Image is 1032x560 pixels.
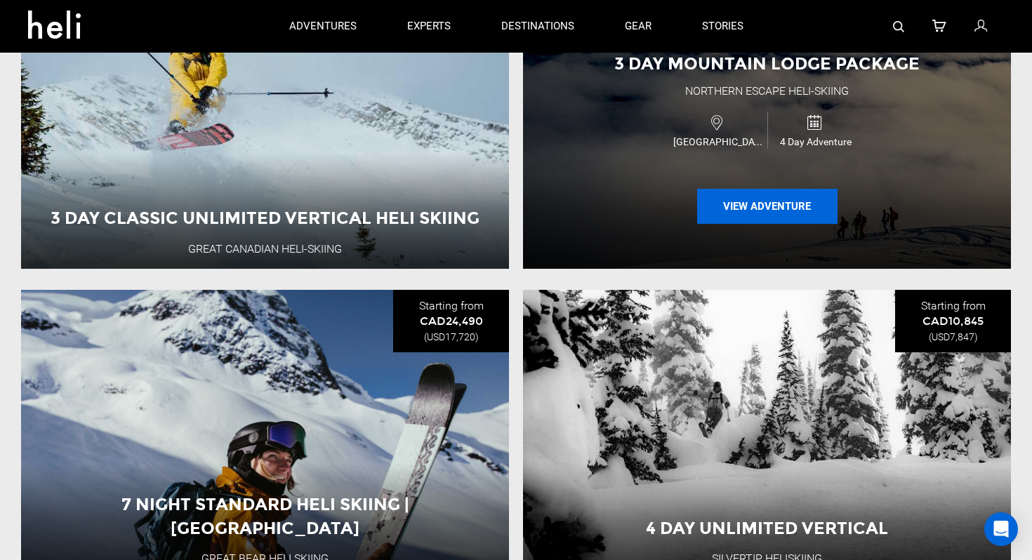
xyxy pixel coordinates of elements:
span: 4 Day Adventure [768,135,865,149]
span: [GEOGRAPHIC_DATA] [670,135,767,149]
img: search-bar-icon.svg [893,21,904,32]
p: experts [407,19,451,34]
p: destinations [501,19,574,34]
span: 3 Day Mountain Lodge Package [614,53,920,74]
div: Northern Escape Heli-Skiing [685,84,849,100]
div: Open Intercom Messenger [984,512,1018,546]
p: adventures [289,19,357,34]
button: View Adventure [697,189,838,224]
